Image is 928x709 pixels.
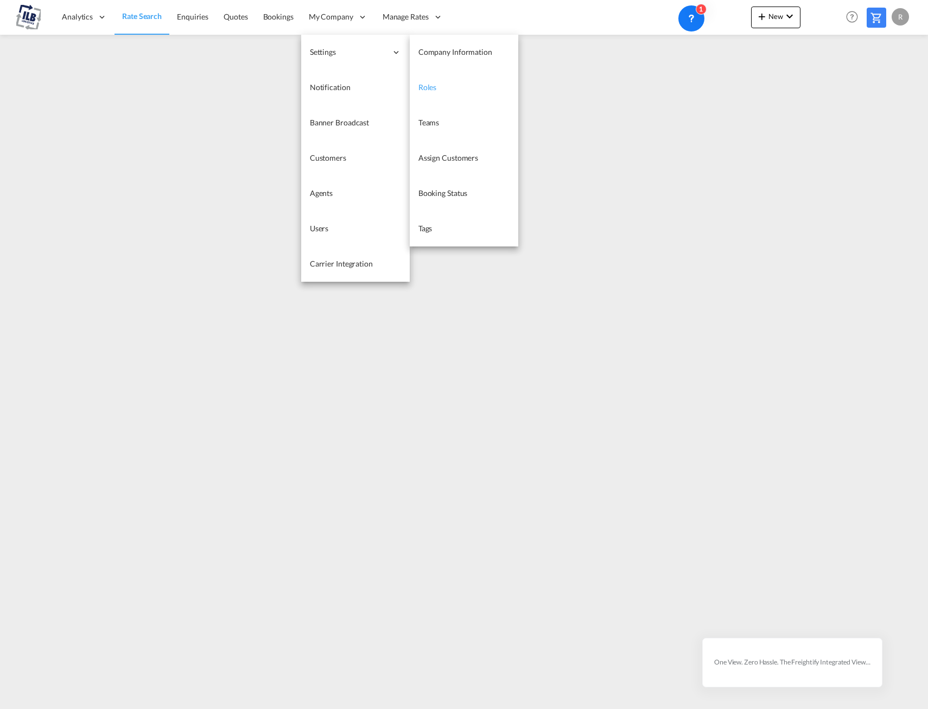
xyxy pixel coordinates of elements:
[301,246,410,282] a: Carrier Integration
[892,8,909,26] div: R
[263,12,294,21] span: Bookings
[783,10,796,23] md-icon: icon-chevron-down
[418,118,440,127] span: Teams
[301,176,410,211] a: Agents
[410,105,518,141] a: Teams
[16,5,41,29] img: 625ebc90a5f611efb2de8361e036ac32.png
[843,8,867,27] div: Help
[418,153,478,162] span: Assign Customers
[755,12,796,21] span: New
[751,7,800,28] button: icon-plus 400-fgNewicon-chevron-down
[301,70,410,105] a: Notification
[310,153,346,162] span: Customers
[310,188,333,198] span: Agents
[310,83,351,92] span: Notification
[843,8,861,26] span: Help
[410,70,518,105] a: Roles
[301,141,410,176] a: Customers
[62,11,93,22] span: Analytics
[410,35,518,70] a: Company Information
[310,224,329,233] span: Users
[309,11,353,22] span: My Company
[301,105,410,141] a: Banner Broadcast
[418,83,437,92] span: Roles
[224,12,247,21] span: Quotes
[410,211,518,246] a: Tags
[410,176,518,211] a: Booking Status
[310,47,387,58] span: Settings
[418,224,433,233] span: Tags
[418,47,492,56] span: Company Information
[301,211,410,246] a: Users
[383,11,429,22] span: Manage Rates
[310,259,373,268] span: Carrier Integration
[418,188,468,198] span: Booking Status
[310,118,369,127] span: Banner Broadcast
[177,12,208,21] span: Enquiries
[122,11,162,21] span: Rate Search
[301,35,410,70] div: Settings
[410,141,518,176] a: Assign Customers
[755,10,768,23] md-icon: icon-plus 400-fg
